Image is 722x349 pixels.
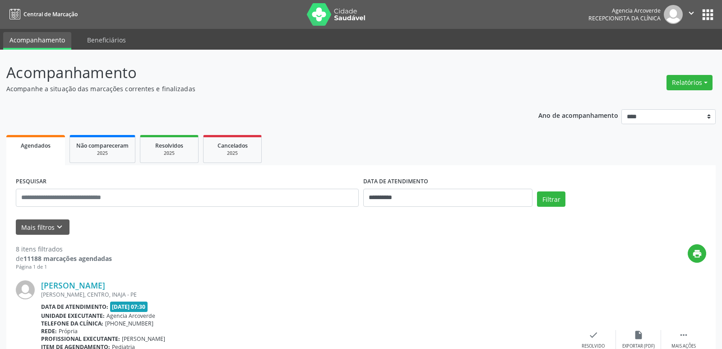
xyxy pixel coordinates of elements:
[21,142,51,149] span: Agendados
[666,75,713,90] button: Relatórios
[6,7,78,22] a: Central de Marcação
[41,335,120,343] b: Profissional executante:
[537,191,565,207] button: Filtrar
[41,312,105,320] b: Unidade executante:
[76,150,129,157] div: 2025
[122,335,165,343] span: [PERSON_NAME]
[16,280,35,299] img: img
[110,302,148,312] span: [DATE] 07:30
[81,32,132,48] a: Beneficiários
[41,320,103,327] b: Telefone da clínica:
[59,327,78,335] span: Própria
[538,109,618,121] p: Ano de acompanhamento
[16,254,112,263] div: de
[23,254,112,263] strong: 11188 marcações agendadas
[634,330,643,340] i: insert_drive_file
[105,320,153,327] span: [PHONE_NUMBER]
[218,142,248,149] span: Cancelados
[363,175,428,189] label: DATA DE ATENDIMENTO
[700,7,716,23] button: apps
[688,244,706,263] button: print
[41,303,108,311] b: Data de atendimento:
[6,61,503,84] p: Acompanhamento
[210,150,255,157] div: 2025
[664,5,683,24] img: img
[588,7,661,14] div: Agencia Arcoverde
[6,84,503,93] p: Acompanhe a situação das marcações correntes e finalizadas
[683,5,700,24] button: 
[588,14,661,22] span: Recepcionista da clínica
[16,244,112,254] div: 8 itens filtrados
[41,327,57,335] b: Rede:
[3,32,71,50] a: Acompanhamento
[23,10,78,18] span: Central de Marcação
[16,219,69,235] button: Mais filtroskeyboard_arrow_down
[76,142,129,149] span: Não compareceram
[679,330,689,340] i: 
[41,291,571,298] div: [PERSON_NAME], CENTRO, INAJA - PE
[55,222,65,232] i: keyboard_arrow_down
[16,175,46,189] label: PESQUISAR
[588,330,598,340] i: check
[692,249,702,259] i: print
[147,150,192,157] div: 2025
[686,8,696,18] i: 
[41,280,105,290] a: [PERSON_NAME]
[106,312,155,320] span: Agencia Arcoverde
[155,142,183,149] span: Resolvidos
[16,263,112,271] div: Página 1 de 1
